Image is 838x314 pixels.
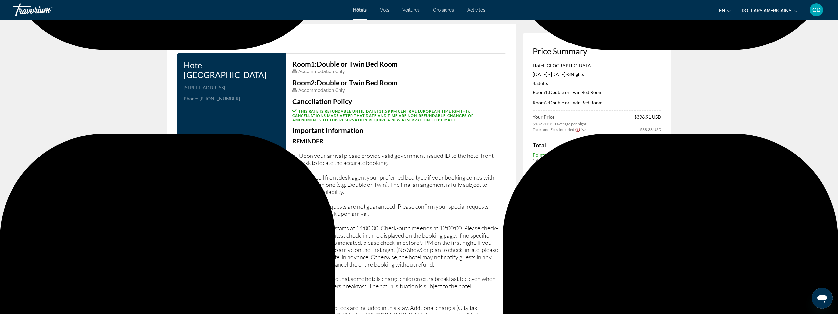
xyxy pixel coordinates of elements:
[808,3,825,17] button: Menu utilisateur
[742,6,798,15] button: Changer de devise
[353,7,367,13] a: Hôtels
[433,7,454,13] a: Croisières
[380,7,389,13] a: Vols
[719,6,732,15] button: Changer de langue
[812,6,821,13] font: CD
[467,7,485,13] a: Activités
[742,8,792,13] font: dollars américains
[13,1,79,18] a: Travorium
[812,288,833,309] iframe: Bouton de lancement de la fenêtre de messagerie
[719,8,725,13] font: en
[402,7,420,13] a: Voitures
